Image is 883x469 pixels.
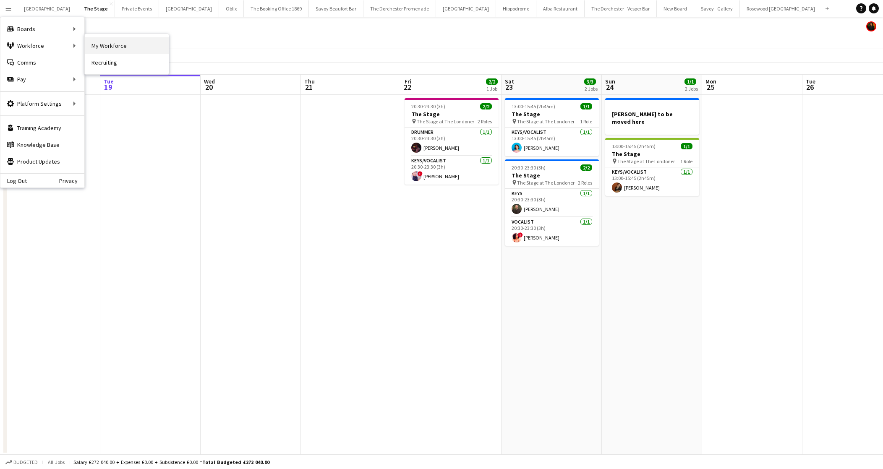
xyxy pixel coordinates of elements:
[505,128,599,156] app-card-role: Keys/Vocalist1/113:00-15:45 (2h45m)[PERSON_NAME]
[13,459,38,465] span: Budgeted
[617,158,675,164] span: The Stage at The Londoner
[806,78,815,85] span: Tue
[504,82,514,92] span: 23
[363,0,436,17] button: The Dorchester Promenade
[496,0,536,17] button: Hippodrome
[85,54,169,71] a: Recruiting
[405,128,499,156] app-card-role: Drummer1/120:30-23:30 (3h)[PERSON_NAME]
[4,458,39,467] button: Budgeted
[0,136,84,153] a: Knowledge Base
[612,143,656,149] span: 13:00-15:45 (2h45m)
[46,459,66,465] span: All jobs
[704,82,716,92] span: 25
[505,110,599,118] h3: The Stage
[480,103,492,109] span: 2/2
[203,82,215,92] span: 20
[403,82,411,92] span: 22
[405,78,411,85] span: Fri
[417,118,474,125] span: The Stage at The Londoner
[73,459,269,465] div: Salary £272 040.00 + Expenses £0.00 + Subsistence £0.00 =
[705,78,716,85] span: Mon
[0,37,84,54] div: Workforce
[0,21,84,37] div: Boards
[580,118,592,125] span: 1 Role
[584,78,596,85] span: 3/3
[405,98,499,185] app-job-card: 20:30-23:30 (3h)2/2The Stage The Stage at The Londoner2 RolesDrummer1/120:30-23:30 (3h)[PERSON_NA...
[517,118,575,125] span: The Stage at The Londoner
[536,0,585,17] button: Alba Restaurant
[411,103,445,109] span: 20:30-23:30 (3h)
[486,78,498,85] span: 2/2
[580,164,592,171] span: 2/2
[680,158,692,164] span: 1 Role
[585,86,598,92] div: 2 Jobs
[436,0,496,17] button: [GEOGRAPHIC_DATA]
[517,180,575,186] span: The Stage at The Londoner
[0,71,84,88] div: Pay
[505,98,599,156] app-job-card: 13:00-15:45 (2h45m)1/1The Stage The Stage at The Londoner1 RoleKeys/Vocalist1/113:00-15:45 (2h45m...
[478,118,492,125] span: 2 Roles
[684,78,696,85] span: 1/1
[578,180,592,186] span: 2 Roles
[505,159,599,246] app-job-card: 20:30-23:30 (3h)2/2The Stage The Stage at The Londoner2 RolesKeys1/120:30-23:30 (3h)[PERSON_NAME]...
[518,232,523,237] span: !
[604,82,615,92] span: 24
[740,0,822,17] button: Rosewood [GEOGRAPHIC_DATA]
[0,177,27,184] a: Log Out
[866,21,876,31] app-user-avatar: Celine Amara
[309,0,363,17] button: Savoy Beaufort Bar
[104,78,114,85] span: Tue
[304,78,315,85] span: Thu
[418,171,423,176] span: !
[681,143,692,149] span: 1/1
[694,0,740,17] button: Savoy - Gallery
[657,0,694,17] button: New Board
[303,82,315,92] span: 21
[0,120,84,136] a: Training Academy
[102,82,114,92] span: 19
[77,0,115,17] button: The Stage
[505,217,599,246] app-card-role: Vocalist1/120:30-23:30 (3h)![PERSON_NAME]
[59,177,84,184] a: Privacy
[605,78,615,85] span: Sun
[505,172,599,179] h3: The Stage
[605,150,699,158] h3: The Stage
[585,0,657,17] button: The Dorchester - Vesper Bar
[85,37,169,54] a: My Workforce
[0,95,84,112] div: Platform Settings
[405,110,499,118] h3: The Stage
[605,98,699,135] app-job-card: [PERSON_NAME] to be moved here
[805,82,815,92] span: 26
[17,0,77,17] button: [GEOGRAPHIC_DATA]
[244,0,309,17] button: The Booking Office 1869
[0,54,84,71] a: Comms
[0,153,84,170] a: Product Updates
[204,78,215,85] span: Wed
[405,156,499,185] app-card-role: Keys/Vocalist1/120:30-23:30 (3h)![PERSON_NAME]
[685,86,698,92] div: 2 Jobs
[486,86,497,92] div: 1 Job
[512,103,555,109] span: 13:00-15:45 (2h45m)
[605,110,699,125] h3: [PERSON_NAME] to be moved here
[505,78,514,85] span: Sat
[202,459,269,465] span: Total Budgeted £272 040.00
[115,0,159,17] button: Private Events
[505,189,599,217] app-card-role: Keys1/120:30-23:30 (3h)[PERSON_NAME]
[219,0,244,17] button: Oblix
[512,164,546,171] span: 20:30-23:30 (3h)
[605,138,699,196] app-job-card: 13:00-15:45 (2h45m)1/1The Stage The Stage at The Londoner1 RoleKeys/Vocalist1/113:00-15:45 (2h45m...
[159,0,219,17] button: [GEOGRAPHIC_DATA]
[580,103,592,109] span: 1/1
[605,167,699,196] app-card-role: Keys/Vocalist1/113:00-15:45 (2h45m)[PERSON_NAME]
